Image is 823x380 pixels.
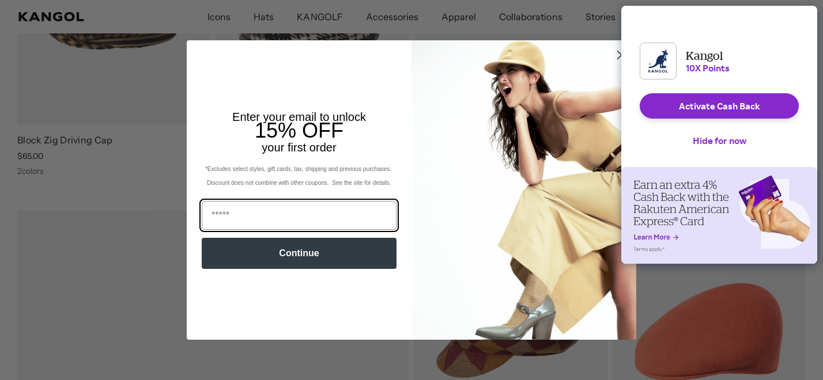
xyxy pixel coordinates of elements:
[202,238,397,269] button: Continue
[255,119,343,142] span: 15% OFF
[611,45,632,65] button: Close dialog
[262,141,336,154] span: your first order
[202,201,397,230] input: Email
[411,40,636,340] img: 93be19ad-e773-4382-80b9-c9d740c9197f.jpeg
[205,166,393,186] span: *Excludes select styles, gift cards, tax, shipping and previous purchases. Discount does not comb...
[232,111,366,123] span: Enter your email to unlock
